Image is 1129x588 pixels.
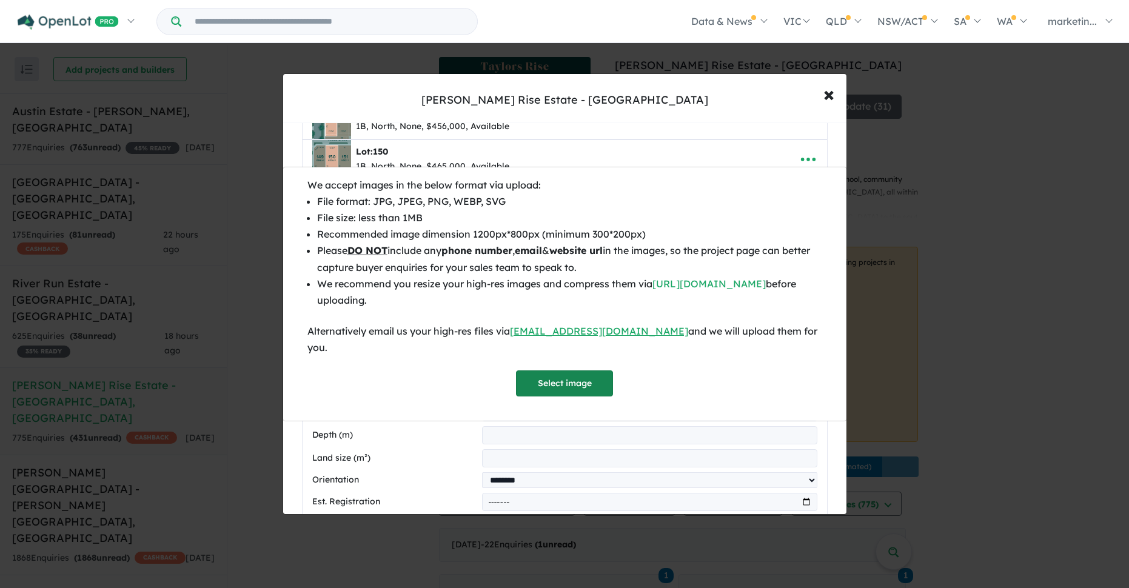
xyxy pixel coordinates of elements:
b: website url [549,244,603,256]
b: email [515,244,542,256]
u: DO NOT [347,244,387,256]
a: [URL][DOMAIN_NAME] [652,278,766,290]
b: phone number [441,244,512,256]
li: File format: JPG, JPEG, PNG, WEBP, SVG [317,193,822,210]
a: [EMAIL_ADDRESS][DOMAIN_NAME] [510,325,688,337]
div: We accept images in the below format via upload: [307,177,822,193]
input: Try estate name, suburb, builder or developer [184,8,475,35]
li: File size: less than 1MB [317,210,822,226]
li: Recommended image dimension 1200px*800px (minimum 300*200px) [317,226,822,242]
div: Alternatively email us your high-res files via and we will upload them for you. [307,323,822,356]
li: Please include any , & in the images, so the project page can better capture buyer enquiries for ... [317,242,822,275]
button: Select image [516,370,613,396]
span: marketin... [1048,15,1097,27]
li: We recommend you resize your high-res images and compress them via before uploading. [317,276,822,309]
img: Openlot PRO Logo White [18,15,119,30]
